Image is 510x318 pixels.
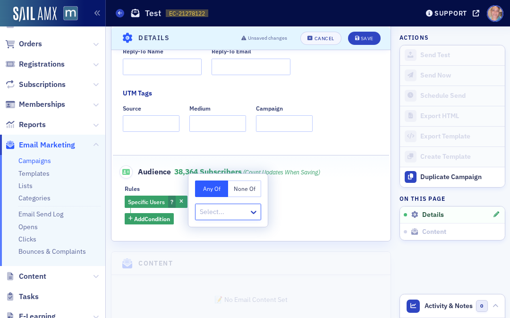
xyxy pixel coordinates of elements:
span: Memberships [19,99,65,110]
button: Save [348,31,381,44]
div: Schedule Send [420,92,500,100]
span: Unsaved changes [248,34,287,42]
a: Tasks [5,292,39,302]
span: Audience [119,165,171,179]
span: Reports [19,120,46,130]
a: Content [5,271,46,282]
span: 0 [476,300,488,312]
div: Save [361,35,374,41]
a: Registrations [5,59,65,69]
button: AddCondition [125,213,174,225]
a: Opens [18,223,38,231]
h4: Details [138,33,170,43]
div: Send Now [420,71,500,80]
a: Campaigns [18,156,51,165]
button: Any Of [195,180,228,197]
h4: Content [138,258,173,268]
a: Clicks [18,235,36,243]
a: View Homepage [57,6,78,22]
span: Add Condition [134,215,170,223]
img: SailAMX [63,6,78,21]
span: Content [19,271,46,282]
span: Registrations [19,59,65,69]
div: Cancel [314,35,334,41]
h4: Actions [399,33,429,42]
div: Reply-To Email [212,48,251,55]
a: Categories [18,194,51,202]
a: Bounces & Complaints [18,247,86,256]
a: Email Send Log [18,210,63,218]
span: Email Marketing [19,140,75,150]
div: Reply-To Name [123,48,163,55]
h4: On this page [399,194,505,203]
button: Duplicate Campaign [400,167,505,187]
div: Create Template [420,153,500,161]
span: Profile [487,5,503,22]
a: Memberships [5,99,65,110]
button: Cancel [300,31,341,44]
a: Orders [5,39,42,49]
a: Subscriptions [5,79,66,90]
button: None Of [228,180,261,197]
span: Tasks [19,292,39,302]
span: EC-21278122 [169,9,205,17]
div: Export HTML [420,112,500,120]
span: 38,364 Subscribers [174,167,321,176]
span: Orders [19,39,42,49]
span: Content [422,228,446,236]
div: UTM Tags [123,88,152,98]
h1: Test [145,8,161,19]
span: Specific Users [128,198,165,206]
span: Activity & Notes [425,301,473,311]
div: Export Template [420,132,500,141]
a: Templates [18,169,50,178]
span: ? [170,198,173,206]
span: Subscriptions [19,79,66,90]
i: (count updates when saving) [243,168,320,176]
span: Details [422,211,444,219]
span: 📝 [214,295,224,304]
div: Campaign [256,105,283,112]
div: Duplicate Campaign [420,173,500,181]
div: Send Test [420,51,500,60]
a: Lists [18,181,33,190]
div: Medium [189,105,211,112]
a: Reports [5,120,46,130]
a: Email Marketing [5,140,75,150]
div: Source [123,105,141,112]
div: Rules [125,185,140,192]
img: SailAMX [13,7,57,22]
div: Support [434,9,467,17]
